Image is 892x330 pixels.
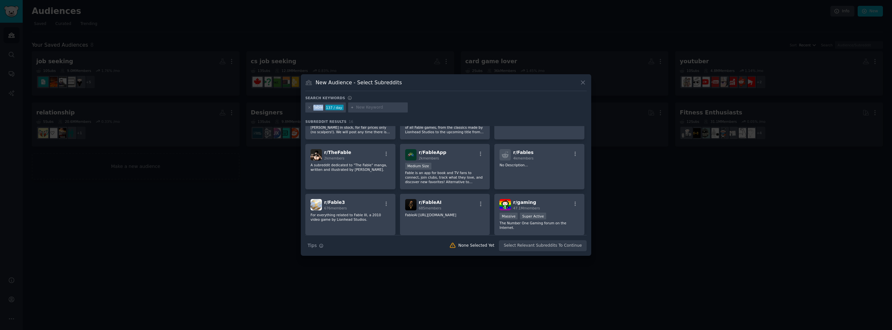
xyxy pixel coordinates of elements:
div: Super Active [520,213,546,219]
div: 137 / day [325,105,344,111]
span: r/ Fables [513,150,534,155]
span: 47.1M members [513,206,540,210]
p: No Description... [499,163,579,167]
span: 2k members [419,156,439,160]
span: Subreddit Results [305,119,346,124]
img: gaming [499,199,511,210]
span: 2k members [324,156,345,160]
span: 676 members [324,206,347,210]
span: r/ TheFable [324,150,351,155]
span: r/ FableApp [419,150,446,155]
img: TheFable [311,149,322,160]
img: Fable3 [311,199,322,210]
input: New Keyword [356,105,405,111]
p: A subreddit for the celebration and discussion of all Fable games, from the classics made by Lion... [405,121,485,134]
p: The Number One Gaming forum on the Internet. [499,221,579,230]
span: Tips [308,242,317,249]
div: fable [313,105,323,111]
span: r/ Fable3 [324,200,345,205]
h3: Search keywords [305,96,345,100]
p: A subreddit dedicated to "The Fable" manga, written and illustrated by [PERSON_NAME]. [311,163,390,172]
p: Fable is an app for book and TV fans to connect, join clubs, track what they love, and discover n... [405,171,485,184]
button: Tips [305,240,326,251]
span: 4k members [513,156,534,160]
h3: New Audience - Select Subreddits [316,79,402,86]
div: Medium Size [405,163,431,170]
div: Massive [499,213,518,219]
span: r/ FableAI [419,200,442,205]
span: 16 [349,120,353,124]
img: FableAI [405,199,417,210]
p: FableAI [URL][DOMAIN_NAME] [405,213,485,217]
p: For everything related to Fable III, a 2010 video game by Lionhead Studios. [311,213,390,222]
span: r/ gaming [513,200,536,205]
span: 685 members [419,206,441,210]
div: None Selected Yet [458,243,494,249]
img: FableApp [405,149,417,160]
p: This subreddit helps you find Disney [PERSON_NAME] in stock, for fair prices only (no scalpers!).... [311,121,390,134]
